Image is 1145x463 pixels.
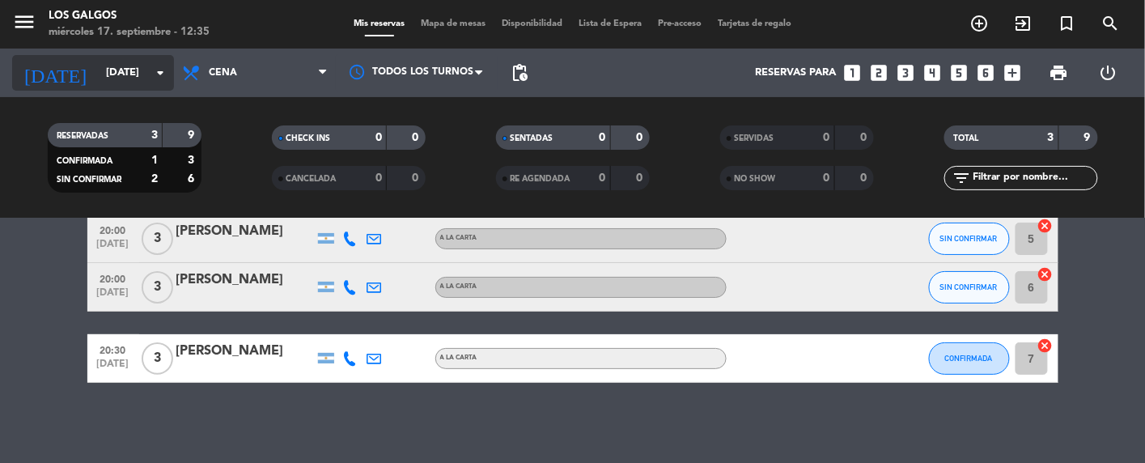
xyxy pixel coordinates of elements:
[176,270,314,291] div: [PERSON_NAME]
[375,172,382,184] strong: 0
[286,175,337,183] span: CANCELADA
[1058,14,1077,33] i: turned_in_not
[940,282,998,291] span: SIN CONFIRMAR
[600,132,606,143] strong: 0
[755,66,836,79] span: Reservas para
[142,342,173,375] span: 3
[93,359,134,377] span: [DATE]
[440,355,477,361] span: A LA CARTA
[975,62,996,83] i: looks_6
[142,223,173,255] span: 3
[860,172,870,184] strong: 0
[176,341,314,362] div: [PERSON_NAME]
[1050,63,1069,83] span: print
[1002,62,1023,83] i: add_box
[440,283,477,290] span: A LA CARTA
[151,173,158,185] strong: 2
[948,62,969,83] i: looks_5
[1099,63,1118,83] i: power_settings_new
[93,220,134,239] span: 20:00
[188,173,197,185] strong: 6
[12,55,98,91] i: [DATE]
[188,130,197,141] strong: 9
[346,19,413,28] span: Mis reservas
[970,14,990,33] i: add_circle_outline
[735,175,776,183] span: NO SHOW
[188,155,197,166] strong: 3
[824,172,830,184] strong: 0
[412,132,422,143] strong: 0
[895,62,916,83] i: looks_3
[1048,132,1054,143] strong: 3
[954,134,979,142] span: TOTAL
[650,19,710,28] span: Pre-acceso
[93,287,134,306] span: [DATE]
[57,132,109,140] span: RESERVADAS
[494,19,570,28] span: Disponibilidad
[1037,266,1054,282] i: cancel
[176,221,314,242] div: [PERSON_NAME]
[824,132,830,143] strong: 0
[511,134,553,142] span: SENTADAS
[735,134,774,142] span: SERVIDAS
[929,223,1010,255] button: SIN CONFIRMAR
[209,67,237,79] span: Cena
[57,176,122,184] span: SIN CONFIRMAR
[636,172,646,184] strong: 0
[412,172,422,184] strong: 0
[12,10,36,34] i: menu
[1014,14,1033,33] i: exit_to_app
[868,62,889,83] i: looks_two
[49,24,210,40] div: miércoles 17. septiembre - 12:35
[151,63,170,83] i: arrow_drop_down
[511,175,570,183] span: RE AGENDADA
[375,132,382,143] strong: 0
[151,155,158,166] strong: 1
[93,269,134,287] span: 20:00
[860,132,870,143] strong: 0
[510,63,529,83] span: pending_actions
[929,271,1010,304] button: SIN CONFIRMAR
[929,342,1010,375] button: CONFIRMADA
[600,172,606,184] strong: 0
[1037,338,1054,354] i: cancel
[49,8,210,24] div: Los Galgos
[1084,49,1133,97] div: LOG OUT
[945,354,993,363] span: CONFIRMADA
[1037,218,1054,234] i: cancel
[57,157,113,165] span: CONFIRMADA
[93,239,134,257] span: [DATE]
[151,130,158,141] strong: 3
[286,134,331,142] span: CHECK INS
[710,19,799,28] span: Tarjetas de regalo
[570,19,650,28] span: Lista de Espera
[142,271,173,304] span: 3
[636,132,646,143] strong: 0
[952,168,972,188] i: filter_list
[1084,132,1094,143] strong: 9
[413,19,494,28] span: Mapa de mesas
[12,10,36,40] button: menu
[93,340,134,359] span: 20:30
[440,235,477,241] span: A LA CARTA
[922,62,943,83] i: looks_4
[972,169,1097,187] input: Filtrar por nombre...
[842,62,863,83] i: looks_one
[1101,14,1121,33] i: search
[940,234,998,243] span: SIN CONFIRMAR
